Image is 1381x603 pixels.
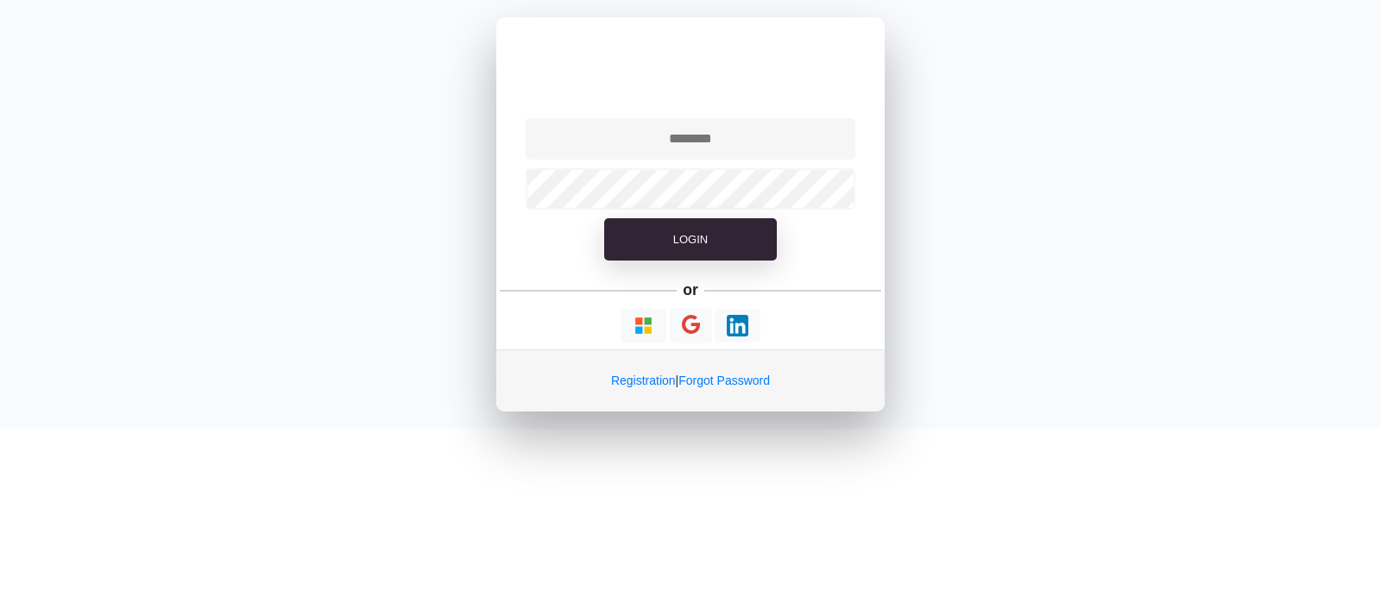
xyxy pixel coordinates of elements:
[673,233,708,246] span: Login
[496,349,885,411] div: |
[604,218,777,261] button: Login
[621,309,666,342] button: Continue With Microsoft Azure
[670,308,712,343] button: Continue With Google
[715,309,760,342] button: Continue With LinkedIn
[594,35,788,97] img: QPunch
[727,315,748,336] img: Loading...
[633,315,654,336] img: Loading...
[678,374,770,387] a: Forgot Password
[611,374,676,387] a: Registration
[680,278,702,302] h5: or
